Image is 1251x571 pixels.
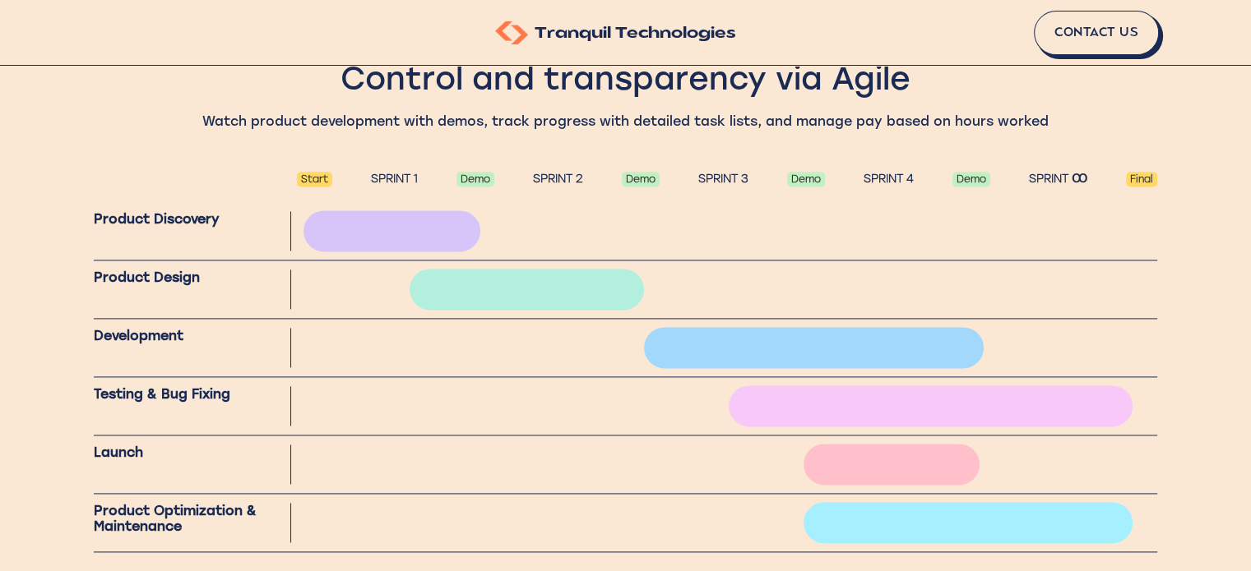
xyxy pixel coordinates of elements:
div: Demo [952,172,990,186]
div: Development [94,328,291,367]
a: Contact Us [1034,11,1159,55]
div: Demo [456,172,494,186]
div: SPRINT 2 [525,163,591,194]
div: Final [1126,172,1157,186]
div: Launch [94,444,291,484]
img: Tranquil Technologies Logo [495,21,528,44]
div: Demo [622,172,660,186]
div: Demo [787,172,825,186]
span: Tranquil Technologies [535,27,736,42]
div: SPRINT 4 [855,163,922,194]
div: SPRINT 3 [690,163,757,194]
div: Product Design [94,269,291,309]
div: Start [297,172,332,186]
div: Product Discovery [94,211,291,251]
div: Watch product development with demos, track progress with detailed task lists, and manage pay bas... [200,113,1050,129]
div: Product Optimization & Maintenance [94,503,291,542]
div: SPRINT 1 [363,163,426,194]
div: Control and transparency via Agile [94,60,1157,98]
div: Testing & Bug Fixing [94,386,291,426]
div: SPRINT Ꝏ [1021,163,1096,194]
